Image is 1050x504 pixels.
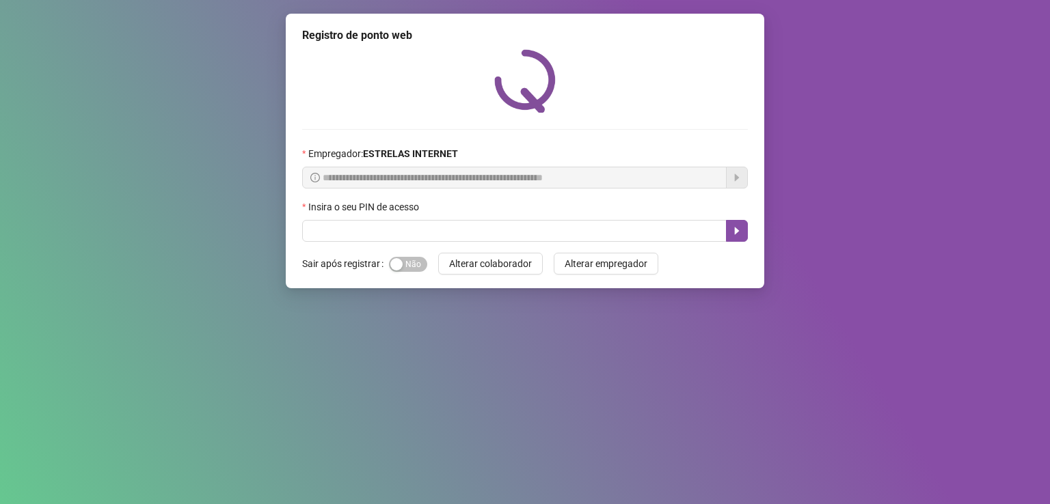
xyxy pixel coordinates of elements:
[565,256,647,271] span: Alterar empregador
[438,253,543,275] button: Alterar colaborador
[449,256,532,271] span: Alterar colaborador
[310,173,320,182] span: info-circle
[363,148,458,159] strong: ESTRELAS INTERNET
[554,253,658,275] button: Alterar empregador
[302,27,748,44] div: Registro de ponto web
[302,253,389,275] label: Sair após registrar
[494,49,556,113] img: QRPoint
[308,146,458,161] span: Empregador :
[731,225,742,236] span: caret-right
[302,199,428,214] label: Insira o seu PIN de acesso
